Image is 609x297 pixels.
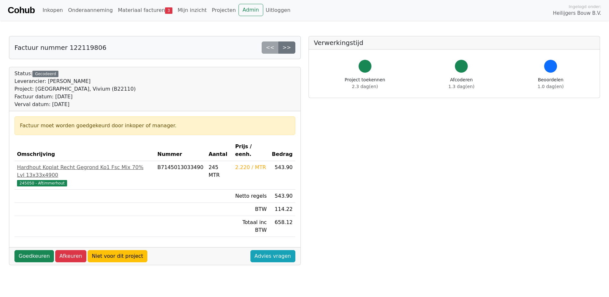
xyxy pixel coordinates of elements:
td: 114.22 [269,203,295,216]
th: Nummer [155,140,206,161]
span: 245050 - Aftimmerhout [17,180,67,186]
a: Onderaanneming [65,4,115,17]
td: BTW [233,203,269,216]
div: Status: [14,70,136,108]
div: Beoordelen [538,76,564,90]
td: 543.90 [269,161,295,190]
a: Projecten [209,4,239,17]
span: 2.3 dag(en) [352,84,378,89]
h5: Factuur nummer 122119806 [14,44,106,51]
td: Totaal inc BTW [233,216,269,237]
span: 3 [165,7,172,14]
td: Netto regels [233,190,269,203]
td: 543.90 [269,190,295,203]
a: Inkopen [40,4,65,17]
div: Factuur datum: [DATE] [14,93,136,101]
th: Omschrijving [14,140,155,161]
a: Cohub [8,3,35,18]
th: Aantal [206,140,233,161]
a: Mijn inzicht [175,4,209,17]
span: 1.0 dag(en) [538,84,564,89]
a: >> [278,41,295,54]
td: B7145013033490 [155,161,206,190]
span: Ingelogd onder: [569,4,601,10]
td: 658.12 [269,216,295,237]
div: Hardhout Koplat Recht Gegrond Ko1 Fsc Mix 70% Lvl 13x33x4900 [17,164,152,179]
div: Factuur moet worden goedgekeurd door inkoper of manager. [20,122,290,130]
a: Niet voor dit project [88,250,147,262]
div: Gecodeerd [32,71,58,77]
a: Uitloggen [263,4,293,17]
a: Afkeuren [55,250,86,262]
h5: Verwerkingstijd [314,39,595,47]
div: Project toekennen [345,76,385,90]
th: Bedrag [269,140,295,161]
div: Project: [GEOGRAPHIC_DATA], Vivium (B22110) [14,85,136,93]
span: 1.3 dag(en) [448,84,474,89]
div: Leverancier: [PERSON_NAME] [14,77,136,85]
a: Materiaal facturen3 [115,4,175,17]
div: Verval datum: [DATE] [14,101,136,108]
span: Heilijgers Bouw B.V. [553,10,601,17]
a: Advies vragen [250,250,295,262]
th: Prijs / eenh. [233,140,269,161]
a: Hardhout Koplat Recht Gegrond Ko1 Fsc Mix 70% Lvl 13x33x4900245050 - Aftimmerhout [17,164,152,187]
div: Afcoderen [448,76,474,90]
a: Admin [239,4,263,16]
a: Goedkeuren [14,250,54,262]
div: 2.220 / MTR [235,164,267,171]
div: 245 MTR [209,164,230,179]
